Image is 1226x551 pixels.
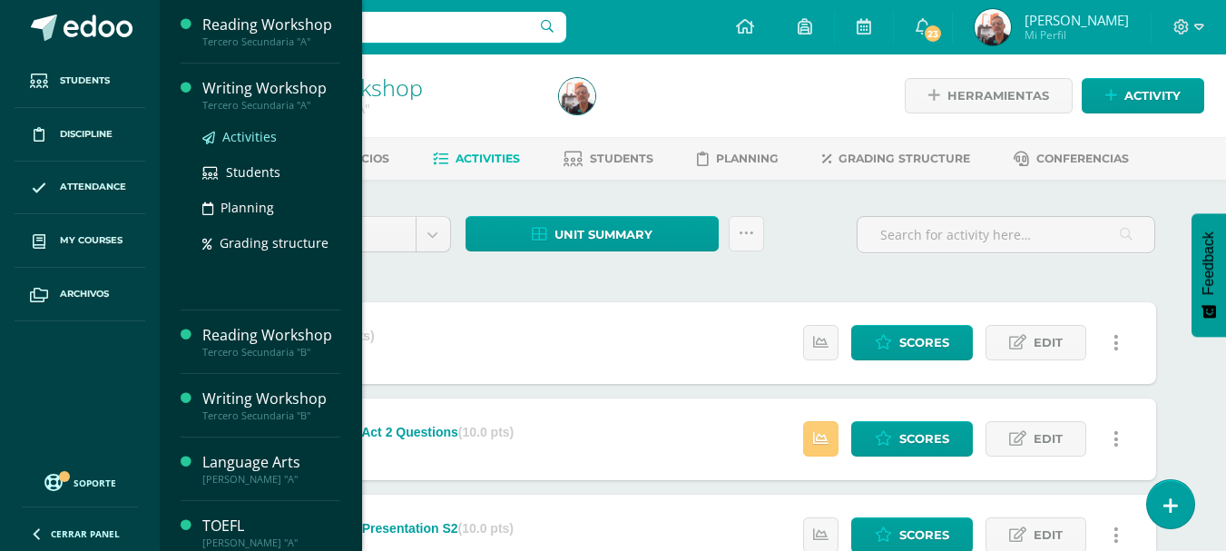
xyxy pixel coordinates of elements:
[60,287,109,301] span: Archivos
[221,199,274,216] span: Planning
[60,233,123,248] span: My courses
[202,78,340,112] a: Writing WorkshopTercero Secundaria "A"
[60,74,110,88] span: Students
[851,421,973,457] a: Scores
[60,127,113,142] span: Discipline
[15,268,145,321] a: Archivos
[1036,152,1129,165] span: Conferencias
[697,144,779,173] a: Planning
[716,152,779,165] span: Planning
[202,409,340,422] div: Tercero Secundaria "B"
[202,99,340,112] div: Tercero Secundaria "A"
[1014,144,1129,173] a: Conferencias
[202,15,340,48] a: Reading WorkshopTercero Secundaria "A"
[554,218,652,251] span: Unit summary
[923,24,943,44] span: 23
[202,452,340,486] a: Language Arts[PERSON_NAME] "A"
[202,126,340,147] a: Activities
[251,425,514,439] div: [PERSON_NAME] Act 2 Questions
[202,346,340,359] div: Tercero Secundaria "B"
[466,216,719,251] a: Unit summary
[172,12,566,43] input: Search a user…
[202,232,340,253] a: Grading structure
[1034,422,1063,456] span: Edit
[1025,11,1129,29] span: [PERSON_NAME]
[60,180,126,194] span: Attendance
[899,326,949,359] span: Scores
[202,197,340,218] a: Planning
[458,425,514,439] strong: (10.0 pts)
[202,452,340,473] div: Language Arts
[947,79,1049,113] span: Herramientas
[202,389,340,409] div: Writing Workshop
[202,389,340,422] a: Writing WorkshopTercero Secundaria "B"
[202,516,340,536] div: TOEFL
[1025,27,1129,43] span: Mi Perfil
[202,473,340,486] div: [PERSON_NAME] "A"
[1201,231,1217,295] span: Feedback
[222,128,277,145] span: Activities
[202,536,340,549] div: [PERSON_NAME] "A"
[851,325,973,360] a: Scores
[822,144,970,173] a: Grading structure
[1192,213,1226,337] button: Feedback - Mostrar encuesta
[590,152,653,165] span: Students
[564,144,653,173] a: Students
[899,422,949,456] span: Scores
[202,325,340,359] a: Reading WorkshopTercero Secundaria "B"
[15,162,145,215] a: Attendance
[975,9,1011,45] img: 55017845fec2dd1e23d86bbbd8458b68.png
[22,469,138,494] a: Soporte
[1082,78,1204,113] a: Activity
[202,162,340,182] a: Students
[1124,79,1181,113] span: Activity
[858,217,1154,252] input: Search for activity here…
[15,214,145,268] a: My courses
[456,152,520,165] span: Activities
[15,108,145,162] a: Discipline
[229,74,537,100] h1: Reading Workshop
[51,527,120,540] span: Cerrar panel
[559,78,595,114] img: 55017845fec2dd1e23d86bbbd8458b68.png
[15,54,145,108] a: Students
[1034,326,1063,359] span: Edit
[220,234,329,251] span: Grading structure
[226,163,280,181] span: Students
[202,15,340,35] div: Reading Workshop
[202,78,340,99] div: Writing Workshop
[905,78,1073,113] a: Herramientas
[202,325,340,346] div: Reading Workshop
[202,516,340,549] a: TOEFL[PERSON_NAME] "A"
[251,521,514,536] div: [PERSON_NAME] Presentation S2
[458,521,514,536] strong: (10.0 pts)
[229,100,537,117] div: Tercero Secundaria 'A'
[433,144,520,173] a: Activities
[74,477,116,489] span: Soporte
[839,152,970,165] span: Grading structure
[202,35,340,48] div: Tercero Secundaria "A"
